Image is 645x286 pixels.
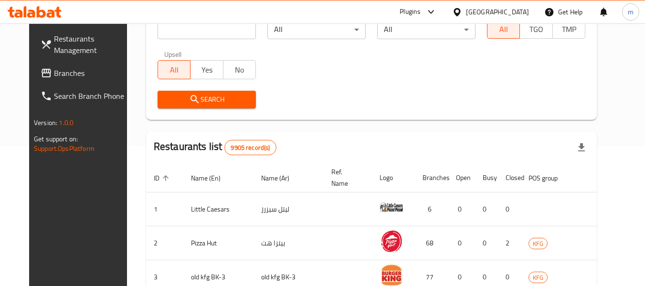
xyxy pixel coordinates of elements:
[475,192,498,226] td: 0
[331,166,360,189] span: Ref. Name
[570,136,593,159] div: Export file
[223,60,256,79] button: No
[415,163,448,192] th: Branches
[529,272,547,283] span: KFG
[33,85,137,107] a: Search Branch Phone
[162,63,187,77] span: All
[519,20,552,39] button: TGO
[146,226,183,260] td: 2
[529,172,570,184] span: POS group
[415,192,448,226] td: 6
[191,172,233,184] span: Name (En)
[59,117,74,129] span: 1.0.0
[34,117,57,129] span: Version:
[34,133,78,145] span: Get support on:
[33,27,137,62] a: Restaurants Management
[498,226,521,260] td: 2
[400,6,421,18] div: Plugins
[466,7,529,17] div: [GEOGRAPHIC_DATA]
[34,142,95,155] a: Support.OpsPlatform
[254,192,324,226] td: ليتل سيزرز
[552,20,585,39] button: TMP
[498,192,521,226] td: 0
[158,60,190,79] button: All
[524,22,549,36] span: TGO
[254,226,324,260] td: بيتزا هت
[194,63,219,77] span: Yes
[491,22,516,36] span: All
[380,229,403,253] img: Pizza Hut
[154,139,276,155] h2: Restaurants list
[487,20,520,39] button: All
[498,163,521,192] th: Closed
[415,226,448,260] td: 68
[380,195,403,219] img: Little Caesars
[54,67,129,79] span: Branches
[227,63,252,77] span: No
[267,20,366,39] div: All
[54,33,129,56] span: Restaurants Management
[475,226,498,260] td: 0
[190,60,223,79] button: Yes
[164,51,182,57] label: Upsell
[557,22,582,36] span: TMP
[372,163,415,192] th: Logo
[165,94,248,106] span: Search
[224,140,276,155] div: Total records count
[54,90,129,102] span: Search Branch Phone
[377,20,476,39] div: All
[475,163,498,192] th: Busy
[529,238,547,249] span: KFG
[628,7,634,17] span: m
[261,172,302,184] span: Name (Ar)
[154,172,172,184] span: ID
[448,226,475,260] td: 0
[158,20,256,39] input: Search for restaurant name or ID..
[146,192,183,226] td: 1
[448,163,475,192] th: Open
[225,143,275,152] span: 9905 record(s)
[33,62,137,85] a: Branches
[183,226,254,260] td: Pizza Hut
[183,192,254,226] td: Little Caesars
[448,192,475,226] td: 0
[158,91,256,108] button: Search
